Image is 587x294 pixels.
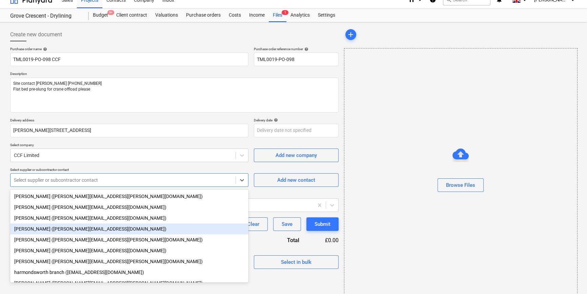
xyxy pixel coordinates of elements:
[553,261,587,294] iframe: Chat Widget
[42,47,47,51] span: help
[446,181,475,190] div: Browse Files
[282,10,288,15] span: 1
[10,213,248,223] div: [PERSON_NAME] ([PERSON_NAME][EMAIL_ADDRESS][DOMAIN_NAME])
[247,220,259,229] div: Clear
[250,236,310,244] div: Total
[89,8,112,22] a: Budget9+
[10,256,248,267] div: Lisa Harding (lisa.harding@ccfltd.co.uk)
[277,176,315,184] div: Add new contact
[269,8,286,22] a: Files1
[112,8,151,22] a: Client contract
[10,118,248,124] p: Delivery address
[254,47,339,51] div: Purchase order reference number
[286,8,314,22] a: Analytics
[10,278,248,289] div: Bela Piter (bela.pitter@ccfltd.co.uk)
[10,191,248,202] div: Vivien Graham (Vivien.Graham@ccfltd.co.uk)
[10,191,248,202] div: [PERSON_NAME] ([PERSON_NAME][EMAIL_ADDRESS][PERSON_NAME][DOMAIN_NAME])
[10,13,81,20] div: Grove Crescent - Drylining
[10,202,248,213] div: Tracey Chittenden (tracey.chittenden2@ccfltd.co.uk)
[315,220,330,229] div: Submit
[10,168,248,173] p: Select supplier or subcontractor contact
[10,267,248,278] div: harmondsworth branch ([EMAIL_ADDRESS][DOMAIN_NAME])
[182,8,225,22] a: Purchase orders
[89,8,112,22] div: Budget
[10,245,248,256] div: [PERSON_NAME] ([PERSON_NAME][EMAIL_ADDRESS][DOMAIN_NAME])
[239,217,268,231] button: Clear
[254,173,339,187] button: Add new contact
[10,234,248,245] div: Steve Munns (steve.munns@ccfltd.co.uk)
[314,8,339,22] a: Settings
[272,118,278,122] span: help
[10,213,248,223] div: Nicole Price (nicole.price@ccfltd.co.uk)
[254,149,339,162] button: Add new company
[254,118,339,122] div: Delivery date
[282,220,292,229] div: Save
[10,78,339,113] textarea: Site contact [PERSON_NAME] [PHONE_NUMBER] Flat bed pre-slung for crane offload please
[347,31,355,39] span: add
[10,256,248,267] div: [PERSON_NAME] ([PERSON_NAME][EMAIL_ADDRESS][PERSON_NAME][DOMAIN_NAME])
[245,8,269,22] a: Income
[225,8,245,22] a: Costs
[254,53,339,66] input: Reference number
[273,217,301,231] button: Save
[10,278,248,289] div: [PERSON_NAME] ([PERSON_NAME][EMAIL_ADDRESS][PERSON_NAME][DOMAIN_NAME])
[269,8,286,22] div: Files
[254,255,339,269] button: Select in bulk
[310,236,339,244] div: £0.00
[276,151,317,160] div: Add new company
[306,217,339,231] button: Submit
[438,178,484,192] button: Browse Files
[10,223,248,234] div: Andrew Thomas (andrew.thomas5@ccfltd.co.uk)
[10,124,248,137] input: Delivery address
[10,47,248,51] div: Purchase order name
[10,234,248,245] div: [PERSON_NAME] ([PERSON_NAME][EMAIL_ADDRESS][PERSON_NAME][DOMAIN_NAME])
[254,124,339,137] input: Delivery date not specified
[10,223,248,234] div: [PERSON_NAME] ([PERSON_NAME][EMAIL_ADDRESS][DOMAIN_NAME])
[281,258,311,267] div: Select in bulk
[10,202,248,213] div: [PERSON_NAME] ([PERSON_NAME][EMAIL_ADDRESS][DOMAIN_NAME])
[10,53,248,66] input: Document name
[10,245,248,256] div: Darren Long (darren.long@ccfltd.co.uk)
[303,47,308,51] span: help
[10,72,339,77] p: Description
[10,31,62,39] span: Create new document
[151,8,182,22] a: Valuations
[10,143,248,149] p: Select company
[107,10,114,15] span: 9+
[10,267,248,278] div: harmondsworth branch (harmondsworth@ccfltd.co.uk)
